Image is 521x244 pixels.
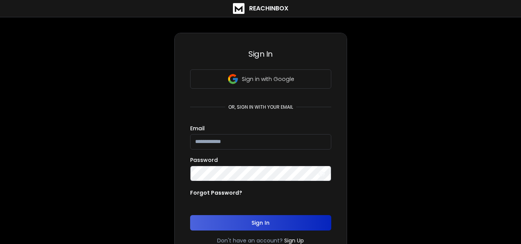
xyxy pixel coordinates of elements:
label: Password [190,157,218,163]
button: Sign in with Google [190,69,331,89]
p: Forgot Password? [190,189,242,197]
h3: Sign In [190,49,331,59]
p: or, sign in with your email [225,104,296,110]
label: Email [190,126,205,131]
p: Sign in with Google [242,75,294,83]
img: logo [233,3,244,14]
h1: ReachInbox [249,4,288,13]
a: ReachInbox [233,3,288,14]
button: Sign In [190,215,331,231]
